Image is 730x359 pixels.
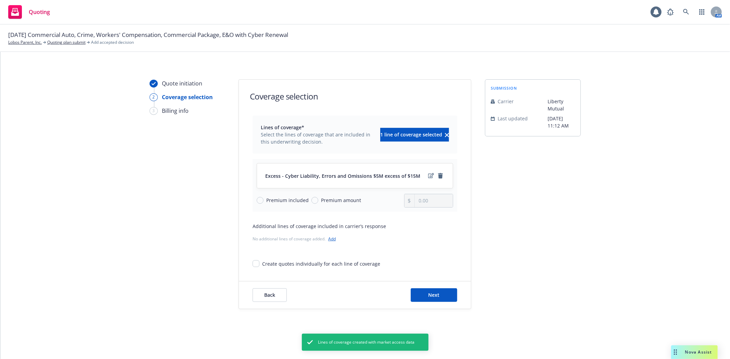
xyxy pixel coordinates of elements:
div: Drag to move [671,345,680,359]
span: Premium amount [321,197,361,204]
div: 2 [150,93,158,101]
div: No additional lines of coverage added. [253,235,457,242]
div: Billing info [162,107,189,115]
span: Select the lines of coverage that are included in this underwriting decision. [261,131,376,145]
span: Last updated [498,115,528,122]
input: Premium amount [311,197,318,204]
a: Search [679,5,693,19]
a: Lobos Parent, Inc. [8,39,42,45]
a: Quoting [5,2,53,22]
span: Next [428,292,440,298]
a: Switch app [695,5,709,19]
div: Create quotes individually for each line of coverage [262,260,380,267]
svg: clear selection [445,133,449,137]
span: Lines of coverage* [261,124,376,131]
span: 1 line of coverage selected [380,131,442,138]
span: Liberty Mutual [548,98,575,112]
span: Premium included [266,197,309,204]
div: 3 [150,107,158,115]
span: Back [264,292,275,298]
span: Carrier [498,98,514,105]
a: Report a Bug [664,5,677,19]
h1: Coverage selection [250,91,318,102]
span: Lines of coverage created with market access data [318,339,415,345]
div: Additional lines of coverage included in carrier’s response [253,223,457,230]
span: Excess - Cyber Liability, Errors and Omissions $5M excess of $15M [265,172,420,179]
a: edit [427,172,435,180]
input: 0.00 [415,194,453,207]
div: Coverage selection [162,93,213,101]
span: Quoting [29,9,50,15]
a: Add [328,236,336,242]
div: Quote initiation [162,79,202,88]
a: remove [436,172,445,180]
a: Quoting plan submit [47,39,86,45]
button: Next [411,288,457,302]
span: Add accepted decision [91,39,134,45]
input: Premium included [257,197,264,204]
span: [DATE] 11:12 AM [548,115,575,129]
span: submission [491,85,517,91]
button: 1 line of coverage selectedclear selection [380,128,449,142]
button: Nova Assist [671,345,718,359]
span: Nova Assist [685,349,712,355]
span: [DATE] Commercial Auto, Crime, Workers' Compensation, Commercial Package, E&O with Cyber Renewal [8,30,288,39]
button: Back [253,288,287,302]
